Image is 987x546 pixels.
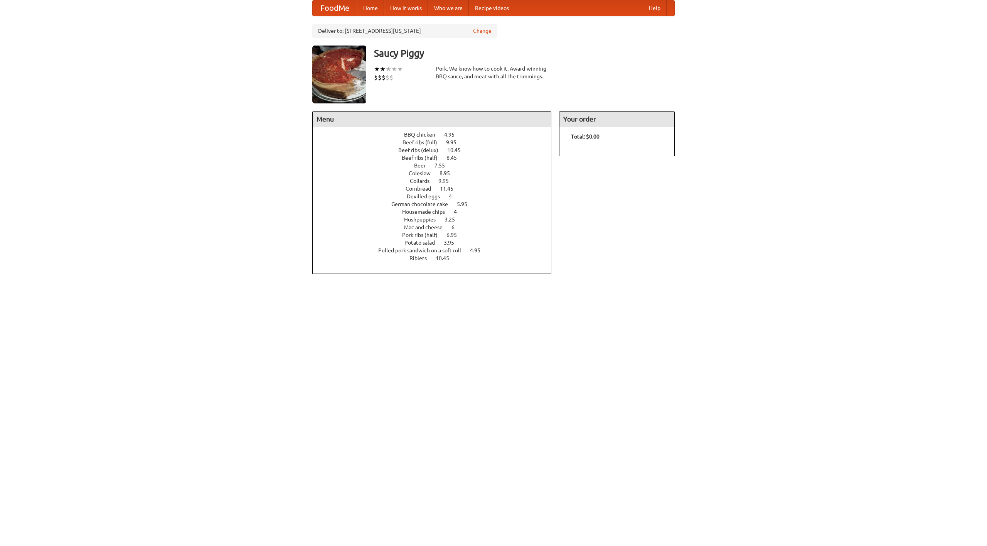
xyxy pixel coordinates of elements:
a: Beef ribs (delux) 10.45 [398,147,475,153]
span: Pulled pork sandwich on a soft roll [378,247,469,254]
a: Home [357,0,384,16]
a: German chocolate cake 5.95 [391,201,482,207]
span: 7.55 [435,162,453,169]
li: $ [386,73,389,82]
a: Hushpuppies 3.25 [404,216,469,223]
span: Riblets [409,255,435,261]
span: Cornbread [406,186,439,192]
a: Beef ribs (full) 9.95 [403,139,471,145]
li: $ [374,73,378,82]
span: Beer [414,162,433,169]
a: Beef ribs (half) 6.45 [402,155,471,161]
span: Mac and cheese [404,224,450,230]
h4: Menu [313,112,551,127]
span: 8.95 [440,170,458,176]
span: 4.95 [470,247,488,254]
a: BBQ chicken 4.95 [404,132,469,138]
span: 3.95 [444,240,462,246]
span: Beef ribs (delux) [398,147,446,153]
a: Pulled pork sandwich on a soft roll 4.95 [378,247,495,254]
span: 10.45 [436,255,457,261]
a: Who we are [428,0,469,16]
span: Beef ribs (full) [403,139,445,145]
a: FoodMe [313,0,357,16]
span: 4 [454,209,465,215]
img: angular.jpg [312,46,366,103]
span: 4 [449,193,460,199]
a: Housemade chips 4 [402,209,471,215]
span: 9.95 [438,178,456,184]
span: German chocolate cake [391,201,456,207]
a: Pork ribs (half) 6.95 [402,232,471,238]
h4: Your order [559,112,674,127]
span: Housemade chips [402,209,453,215]
span: 6.45 [446,155,465,161]
b: Total: $0.00 [571,134,600,140]
li: $ [378,73,382,82]
a: Mac and cheese 6 [404,224,469,230]
a: Cornbread 11.45 [406,186,468,192]
span: BBQ chicken [404,132,443,138]
li: ★ [374,65,380,73]
span: Devilled eggs [407,193,448,199]
li: $ [382,73,386,82]
span: Collards [410,178,437,184]
span: 6 [451,224,462,230]
span: 5.95 [457,201,475,207]
span: Beef ribs (half) [402,155,445,161]
span: 4.95 [444,132,462,138]
a: How it works [384,0,428,16]
span: 6.95 [446,232,465,238]
span: Hushpuppies [404,216,443,223]
a: Change [473,27,492,35]
li: ★ [391,65,397,73]
span: 3.25 [445,216,463,223]
span: Potato salad [404,240,443,246]
li: $ [389,73,393,82]
a: Collards 9.95 [410,178,463,184]
h3: Saucy Piggy [374,46,675,61]
li: ★ [380,65,386,73]
span: 10.45 [447,147,468,153]
li: ★ [386,65,391,73]
li: ★ [397,65,403,73]
span: 11.45 [440,186,461,192]
a: Recipe videos [469,0,515,16]
a: Help [643,0,667,16]
span: 9.95 [446,139,464,145]
a: Coleslaw 8.95 [409,170,464,176]
span: Coleslaw [409,170,438,176]
div: Pork. We know how to cook it. Award-winning BBQ sauce, and meat with all the trimmings. [436,65,551,80]
a: Devilled eggs 4 [407,193,466,199]
a: Potato salad 3.95 [404,240,468,246]
a: Riblets 10.45 [409,255,463,261]
a: Beer 7.55 [414,162,459,169]
div: Deliver to: [STREET_ADDRESS][US_STATE] [312,24,497,38]
span: Pork ribs (half) [402,232,445,238]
